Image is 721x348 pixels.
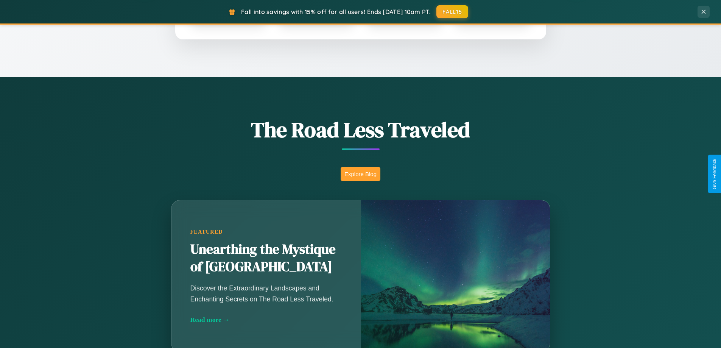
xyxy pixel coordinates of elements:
div: Give Feedback [712,159,717,189]
p: Discover the Extraordinary Landscapes and Enchanting Secrets on The Road Less Traveled. [190,283,342,304]
button: FALL15 [436,5,468,18]
div: Featured [190,229,342,235]
span: Fall into savings with 15% off for all users! Ends [DATE] 10am PT. [241,8,431,16]
h2: Unearthing the Mystique of [GEOGRAPHIC_DATA] [190,241,342,276]
div: Read more → [190,316,342,324]
button: Explore Blog [341,167,380,181]
h1: The Road Less Traveled [134,115,588,144]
